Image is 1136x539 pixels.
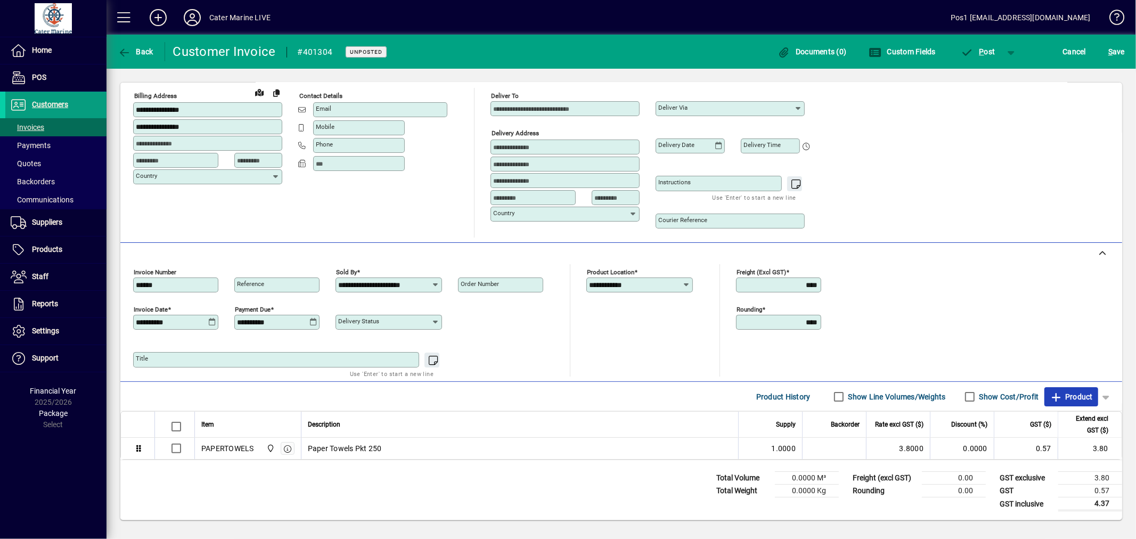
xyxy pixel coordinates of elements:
span: Invoices [11,123,44,132]
td: 0.0000 [930,438,994,459]
span: Financial Year [30,387,77,395]
mat-label: Title [136,355,148,362]
div: Pos1 [EMAIL_ADDRESS][DOMAIN_NAME] [951,9,1091,26]
button: Post [955,42,1001,61]
mat-label: Courier Reference [658,216,707,224]
span: P [979,47,984,56]
td: GST inclusive [994,497,1058,511]
div: PAPERTOWELS [201,443,254,454]
td: GST exclusive [994,472,1058,485]
span: Supply [776,419,796,430]
div: 3.8000 [873,443,923,454]
a: Payments [5,136,107,154]
span: Settings [32,326,59,335]
span: ost [961,47,995,56]
span: Unposted [350,48,382,55]
a: POS [5,64,107,91]
span: Discount (%) [951,419,987,430]
span: Product [1050,388,1093,405]
td: Total Weight [711,485,775,497]
button: Copy to Delivery address [268,84,285,101]
span: S [1108,47,1113,56]
td: Rounding [847,485,922,497]
td: 0.57 [994,438,1058,459]
a: Home [5,37,107,64]
span: Custom Fields [869,47,936,56]
td: GST [994,485,1058,497]
a: Communications [5,191,107,209]
mat-label: Reference [237,280,264,288]
span: Product History [756,388,811,405]
button: Back [115,42,156,61]
td: 0.0000 M³ [775,472,839,485]
span: Payments [11,141,51,150]
a: Backorders [5,173,107,191]
div: #401304 [298,44,333,61]
td: 3.80 [1058,472,1122,485]
button: Add [141,8,175,27]
mat-label: Delivery status [338,317,379,325]
span: Item [201,419,214,430]
td: 3.80 [1058,438,1122,459]
mat-label: Delivery time [743,141,781,149]
mat-label: Country [493,209,514,217]
span: Cater Marine [264,443,276,454]
span: Products [32,245,62,254]
mat-label: Rounding [737,306,762,313]
mat-label: Deliver via [658,104,688,111]
mat-label: Mobile [316,123,334,130]
td: 0.0000 Kg [775,485,839,497]
span: Extend excl GST ($) [1065,413,1108,436]
mat-label: Deliver To [491,92,519,100]
mat-label: Country [136,172,157,179]
button: Profile [175,8,209,27]
mat-label: Invoice date [134,306,168,313]
span: Documents (0) [778,47,847,56]
td: 0.57 [1058,485,1122,497]
a: Staff [5,264,107,290]
span: Cancel [1063,43,1086,60]
mat-hint: Use 'Enter' to start a new line [350,367,434,380]
td: Total Volume [711,472,775,485]
mat-label: Delivery date [658,141,694,149]
button: Documents (0) [775,42,849,61]
div: Cater Marine LIVE [209,9,271,26]
span: Suppliers [32,218,62,226]
span: Support [32,354,59,362]
span: Backorders [11,177,55,186]
a: Quotes [5,154,107,173]
span: Back [118,47,153,56]
mat-label: Invoice number [134,268,176,276]
span: Package [39,409,68,418]
a: Products [5,236,107,263]
div: Customer Invoice [173,43,276,60]
span: 1.0000 [772,443,796,454]
td: 0.00 [922,472,986,485]
app-page-header-button: Back [107,42,165,61]
button: Product History [752,387,815,406]
button: Save [1106,42,1127,61]
span: Communications [11,195,73,204]
a: Suppliers [5,209,107,236]
mat-label: Email [316,105,331,112]
a: Knowledge Base [1101,2,1123,37]
span: GST ($) [1030,419,1051,430]
mat-label: Sold by [336,268,357,276]
mat-hint: Use 'Enter' to start a new line [713,191,796,203]
mat-label: Payment due [235,306,271,313]
a: Support [5,345,107,372]
td: 0.00 [922,485,986,497]
td: 4.37 [1058,497,1122,511]
span: Home [32,46,52,54]
a: Settings [5,318,107,345]
mat-label: Freight (excl GST) [737,268,786,276]
span: Rate excl GST ($) [875,419,923,430]
button: Custom Fields [866,42,938,61]
a: View on map [251,84,268,101]
label: Show Cost/Profit [977,391,1039,402]
mat-label: Phone [316,141,333,148]
span: Customers [32,100,68,109]
span: Quotes [11,159,41,168]
span: Paper Towels Pkt 250 [308,443,382,454]
span: Staff [32,272,48,281]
